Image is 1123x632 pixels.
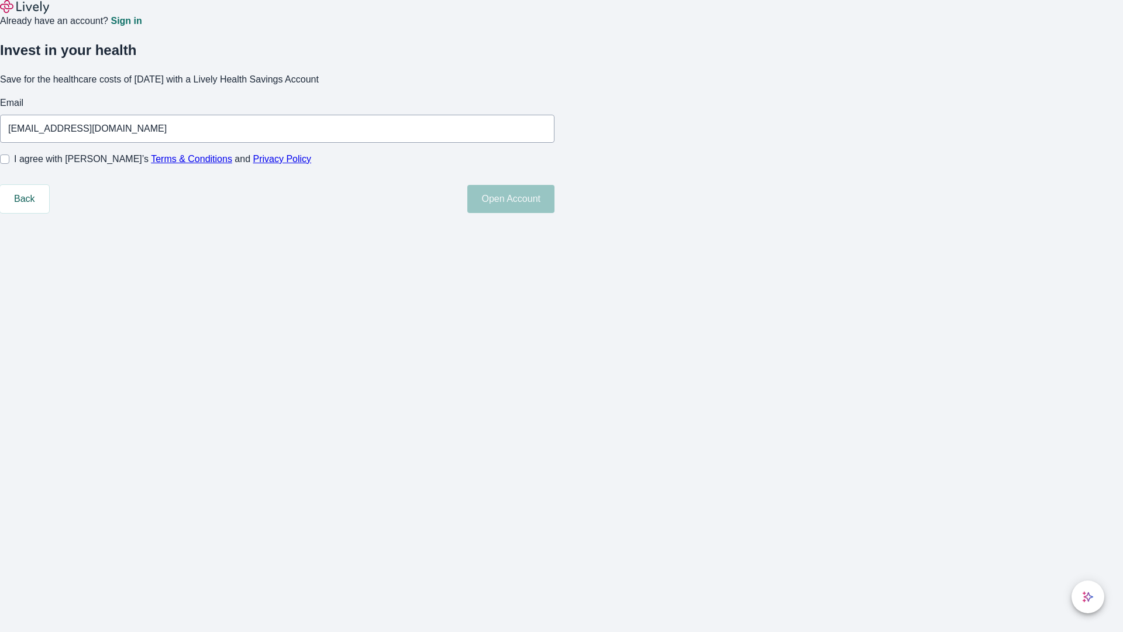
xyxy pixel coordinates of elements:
a: Privacy Policy [253,154,312,164]
a: Terms & Conditions [151,154,232,164]
svg: Lively AI Assistant [1082,591,1094,603]
a: Sign in [111,16,142,26]
span: I agree with [PERSON_NAME]’s and [14,152,311,166]
button: chat [1072,581,1104,613]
